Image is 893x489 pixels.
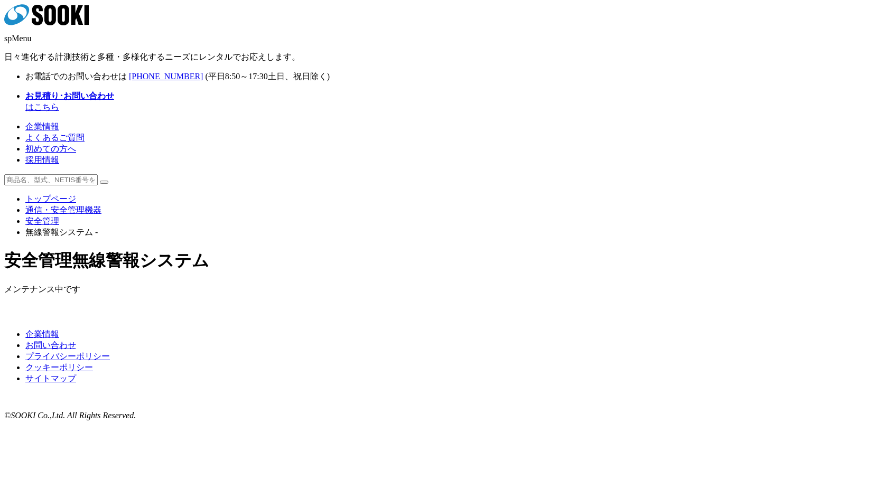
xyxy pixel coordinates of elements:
span: 8:50 [225,72,240,81]
a: 安全管理 [25,217,59,225]
p: メンテナンス中です [4,284,889,295]
a: 初めての方へ [25,144,76,153]
span: はこちら [25,91,114,111]
a: 採用情報 [25,155,59,164]
a: お問い合わせ [25,341,76,350]
a: お見積り･お問い合わせはこちら [25,91,114,111]
a: クッキーポリシー [25,363,93,372]
address: ©SOOKI Co.,Ltd. All Rights Reserved. [4,411,889,420]
a: サイトマップ [25,374,76,383]
span: spMenu [4,34,32,43]
p: 日々進化する計測技術と多種・多様化するニーズにレンタルでお応えします。 [4,52,889,63]
a: プライバシーポリシー [25,352,110,361]
a: [PHONE_NUMBER] [129,72,203,81]
span: 安全管理 [4,251,72,270]
span: 17:30 [248,72,267,81]
a: よくあるご質問 [25,133,85,142]
span: 無線警報システム [72,251,209,270]
li: 無線警報システム - [25,227,889,238]
a: トップページ [25,194,76,203]
span: (平日 ～ 土日、祝日除く) [205,72,330,81]
strong: お見積り･お問い合わせ [25,91,114,100]
a: 通信・安全管理機器 [25,205,101,214]
a: 企業情報 [25,330,59,338]
span: お電話でのお問い合わせは [25,72,127,81]
input: 商品名、型式、NETIS番号を入力してください [4,174,98,185]
a: 企業情報 [25,122,59,131]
